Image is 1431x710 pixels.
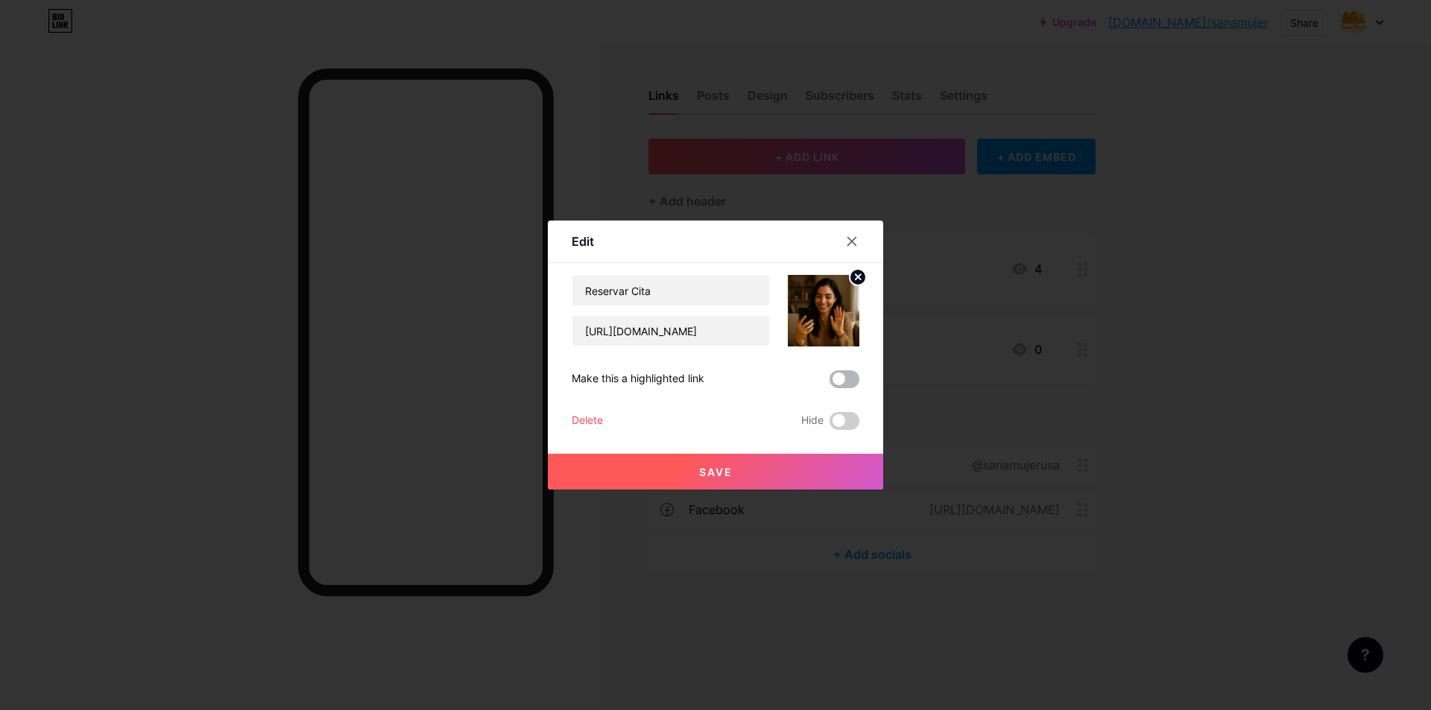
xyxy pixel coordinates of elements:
span: Save [699,466,733,478]
img: link_thumbnail [788,275,859,346]
input: Title [572,276,769,305]
div: Edit [572,232,594,250]
span: Hide [801,412,824,430]
input: URL [572,316,769,346]
div: Make this a highlighted link [572,370,704,388]
div: Delete [572,412,603,430]
button: Save [548,454,883,489]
